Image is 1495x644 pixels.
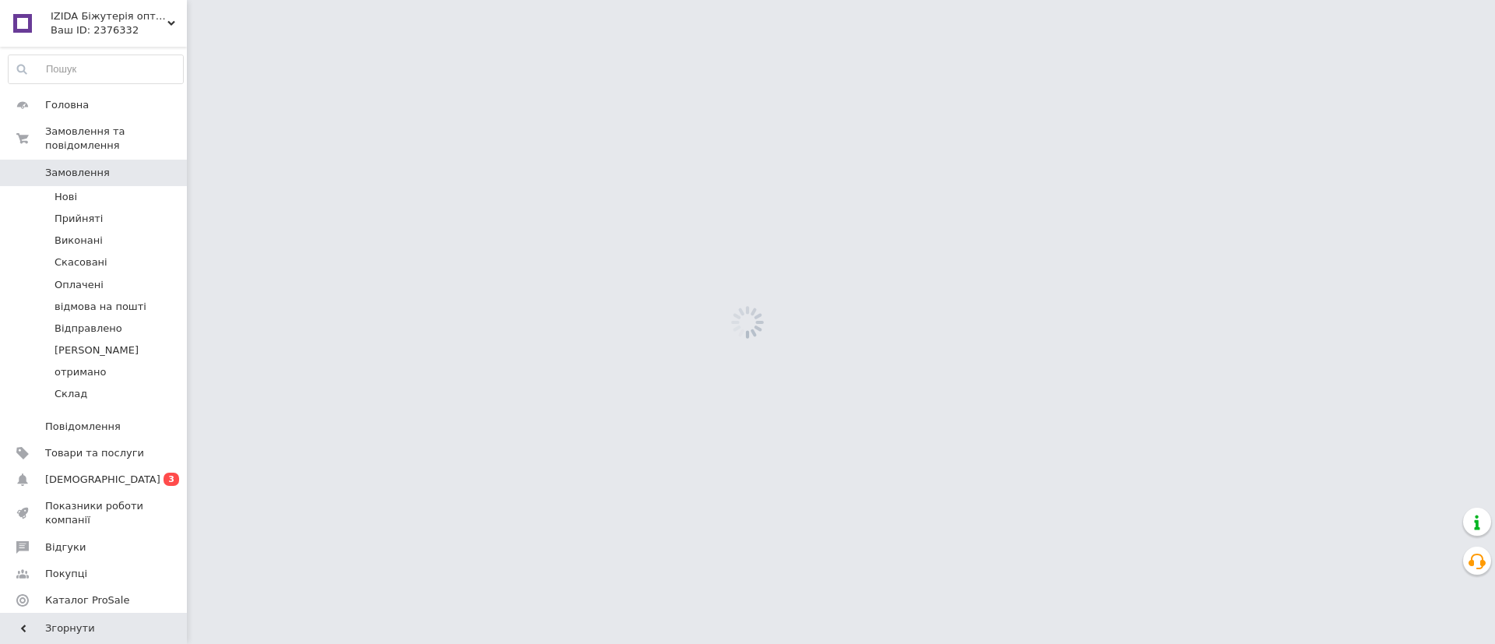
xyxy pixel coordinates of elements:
span: Повідомлення [45,420,121,434]
input: Пошук [9,55,183,83]
span: Покупці [45,567,87,581]
span: Скасовані [55,255,107,269]
span: Відгуки [45,540,86,554]
div: Ваш ID: 2376332 [51,23,187,37]
span: [DEMOGRAPHIC_DATA] [45,473,160,487]
span: Склад [55,387,87,401]
span: Оплачені [55,278,104,292]
span: Виконані [55,234,103,248]
span: отримано [55,365,106,379]
span: Товари та послуги [45,446,144,460]
span: 3 [164,473,179,486]
span: IZIDA Біжутерія оптом, натуральне каміння та перли, фурнітура для біжутерії оптом [51,9,167,23]
span: Каталог ProSale [45,593,129,607]
span: Прийняті [55,212,103,226]
span: Показники роботи компанії [45,499,144,527]
span: [PERSON_NAME] [55,343,139,357]
span: Відправлено [55,322,122,336]
span: Головна [45,98,89,112]
span: відмова на пошті [55,300,146,314]
span: Замовлення [45,166,110,180]
span: Нові [55,190,77,204]
span: Замовлення та повідомлення [45,125,187,153]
